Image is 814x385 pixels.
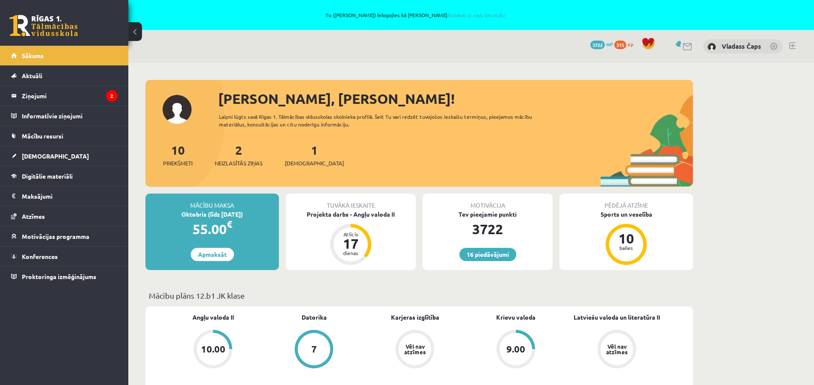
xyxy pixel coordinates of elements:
a: Karjeras izglītība [391,313,439,322]
div: 10 [613,232,639,245]
a: 1[DEMOGRAPHIC_DATA] [285,142,344,168]
a: [DEMOGRAPHIC_DATA] [11,146,118,166]
div: 55.00 [145,219,279,239]
a: Informatīvie ziņojumi [11,106,118,126]
a: Vladass Čaps [722,42,761,50]
a: Konferences [11,247,118,266]
p: Mācību plāns 12.b1 JK klase [149,290,690,301]
a: Vēl nav atzīmes [566,330,667,370]
div: Vēl nav atzīmes [605,344,629,355]
span: € [227,218,232,230]
div: 17 [338,237,364,250]
a: Datorika [302,313,327,322]
a: 7 [263,330,364,370]
div: Vēl nav atzīmes [403,344,427,355]
a: 9.00 [465,330,566,370]
a: Sākums [11,46,118,65]
div: 3722 [423,219,553,239]
span: mP [606,41,613,47]
div: balles [613,245,639,250]
span: 3722 [590,41,605,49]
span: Digitālie materiāli [22,172,73,180]
div: Sports un veselība [559,210,693,219]
span: Sākums [22,52,44,59]
a: Latviešu valoda un literatūra II [574,313,660,322]
legend: Ziņojumi [22,86,118,106]
a: Ziņojumi2 [11,86,118,106]
legend: Informatīvie ziņojumi [22,106,118,126]
a: Atzīmes [11,206,118,226]
div: Tuvākā ieskaite [286,194,416,210]
div: 9.00 [506,344,525,354]
img: Vladass Čaps [707,43,716,51]
span: xp [628,41,633,47]
div: 7 [311,344,317,354]
span: [DEMOGRAPHIC_DATA] [285,159,344,168]
a: Sports un veselība 10 balles [559,210,693,266]
div: Projekta darbs - Angļu valoda II [286,210,416,219]
span: Aktuāli [22,72,42,79]
span: 315 [614,41,626,49]
div: 10.00 [201,344,225,354]
span: Priekšmeti [163,159,192,168]
a: Motivācijas programma [11,226,118,246]
a: Projekta darbs - Angļu valoda II Atlicis 17 dienas [286,210,416,266]
a: 10Priekšmeti [163,142,192,168]
span: Proktoringa izmēģinājums [22,273,96,280]
a: Apmaksāt [191,248,234,261]
a: Aktuāli [11,66,118,85]
a: Maksājumi [11,186,118,206]
div: Mācību maksa [145,194,279,210]
span: Tu ([PERSON_NAME]) ielogojies kā [PERSON_NAME] [98,12,733,18]
span: Mācību resursi [22,132,63,140]
span: Motivācijas programma [22,232,89,240]
a: 2Neizlasītās ziņas [215,142,263,168]
div: Atlicis [338,232,364,237]
div: dienas [338,250,364,256]
a: Rīgas 1. Tālmācības vidusskola [9,15,78,36]
a: Mācību resursi [11,126,118,146]
a: 10.00 [163,330,263,370]
span: Konferences [22,253,58,260]
a: 3722 mP [590,41,613,47]
div: Pēdējā atzīme [559,194,693,210]
span: Neizlasītās ziņas [215,159,263,168]
div: Tev pieejamie punkti [423,210,553,219]
div: Laipni lūgts savā Rīgas 1. Tālmācības vidusskolas skolnieka profilā. Šeit Tu vari redzēt tuvojošo... [219,113,548,128]
i: 2 [106,90,118,102]
a: Proktoringa izmēģinājums [11,267,118,286]
a: Digitālie materiāli [11,166,118,186]
div: Motivācija [423,194,553,210]
a: 16 piedāvājumi [459,248,516,261]
a: Krievu valoda [496,313,536,322]
div: Oktobris (līdz [DATE]) [145,210,279,219]
legend: Maksājumi [22,186,118,206]
a: 315 xp [614,41,637,47]
span: Atzīmes [22,212,45,220]
div: [PERSON_NAME], [PERSON_NAME]! [218,88,693,109]
span: [DEMOGRAPHIC_DATA] [22,152,89,160]
a: Angļu valoda II [192,313,234,322]
a: Atpakaļ uz savu lietotāju [447,12,505,18]
a: Vēl nav atzīmes [364,330,465,370]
